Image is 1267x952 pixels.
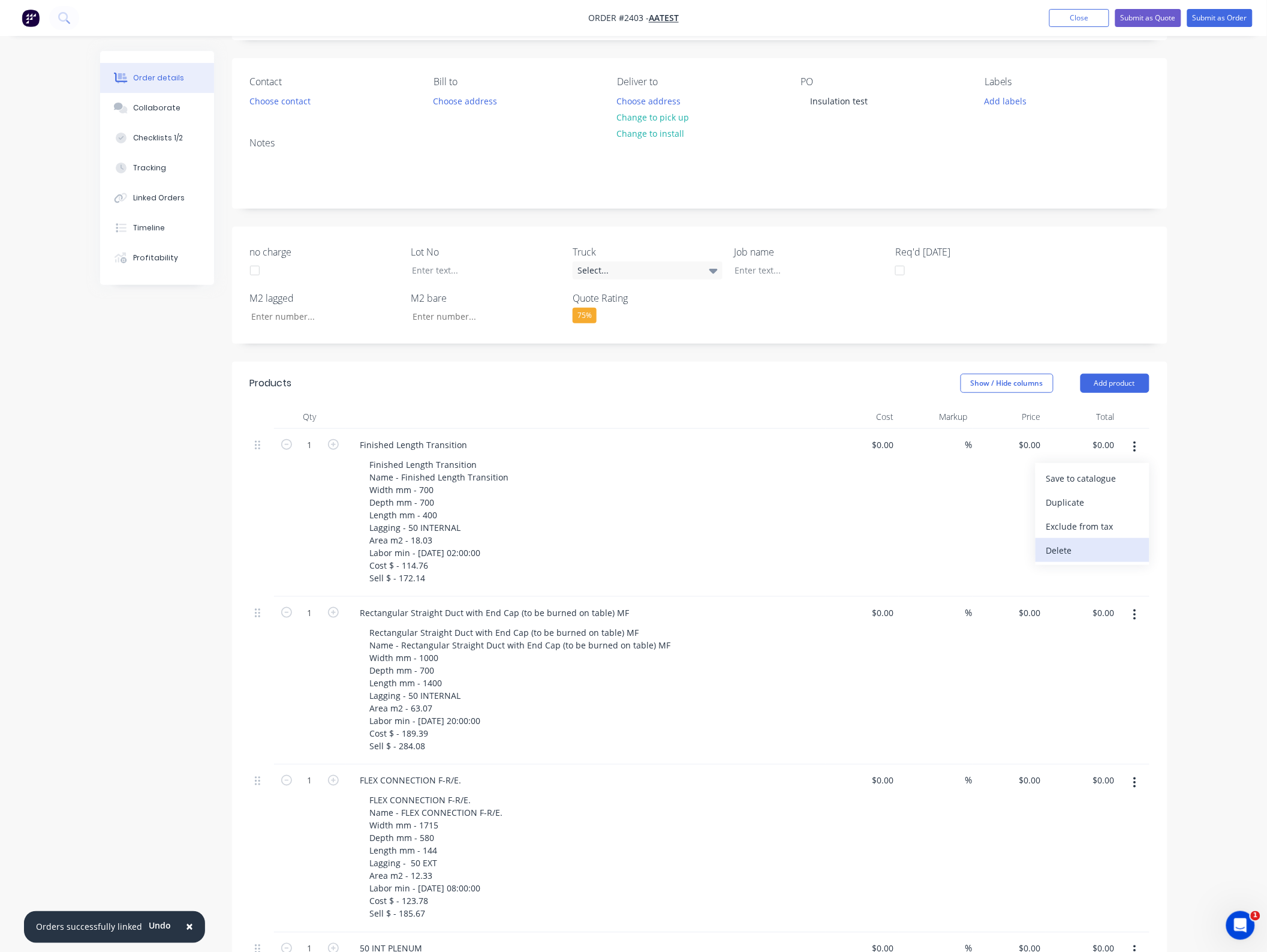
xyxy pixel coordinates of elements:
div: Total [1046,405,1119,429]
button: Choose address [427,92,504,109]
button: Add labels [978,92,1033,109]
div: Notes [250,137,1149,149]
span: % [965,774,973,788]
button: Submit as Order [1187,9,1253,27]
label: M2 bare [411,291,561,305]
div: FLEX CONNECTION F-R/E. [351,772,471,789]
div: Labels [985,76,1149,88]
div: Orders successfully linked [36,921,142,933]
label: Job name [734,245,884,259]
a: AATEST [649,13,679,24]
button: Close [174,913,205,942]
button: Profitability [100,243,214,273]
div: Delete [1046,542,1139,559]
div: Price [973,405,1046,429]
span: Order #2403 - [588,13,649,24]
div: Markup [899,405,973,429]
button: Choose address [610,92,687,109]
input: Enter number... [402,308,561,326]
span: % [965,606,973,620]
div: Insulation test [801,92,878,110]
div: Timeline [133,223,165,233]
div: 75% [573,308,597,323]
button: Tracking [100,153,214,183]
span: × [186,918,193,935]
label: Quote Rating [573,291,723,305]
div: Finished Length Transition Name - Finished Length Transition Width mm - 700 Depth mm - 700 Length... [360,456,519,587]
span: % [965,438,973,452]
div: Cost [826,405,899,429]
button: Linked Orders [100,183,214,213]
button: Submit as Quote [1115,9,1181,27]
div: Bill to [434,76,598,88]
button: Add product [1081,374,1149,393]
button: Timeline [100,213,214,243]
div: Duplicate [1046,494,1139,511]
div: Rectangular Straight Duct with End Cap (to be burned on table) MF [351,604,639,621]
label: Lot No [411,245,561,259]
button: Checklists 1/2 [100,123,214,153]
div: Products [250,376,292,391]
div: Deliver to [617,76,781,88]
div: Qty [274,405,346,429]
div: Tracking [133,163,166,173]
span: 1 [1251,911,1260,921]
label: M2 lagged [250,291,400,305]
div: PO [801,76,965,88]
button: Show / Hide columns [961,374,1054,393]
label: Req'd [DATE] [895,245,1045,259]
button: Change to install [610,125,691,142]
div: Profitability [133,253,178,263]
div: Collaborate [133,103,180,113]
input: Enter number... [241,308,399,326]
div: Rectangular Straight Duct with End Cap (to be burned on table) MF Name - Rectangular Straight Duc... [360,624,681,755]
div: Select... [573,262,723,280]
button: Collaborate [100,93,214,123]
div: Exclude from tax [1046,518,1139,535]
div: Order details [133,73,184,83]
iframe: Intercom live chat [1226,911,1255,940]
button: Close [1049,9,1109,27]
img: Factory [22,9,40,27]
button: Undo [142,917,177,935]
button: Order details [100,63,214,93]
div: Checklists 1/2 [133,133,183,143]
label: no charge [250,245,400,259]
div: Contact [250,76,414,88]
div: FLEX CONNECTION F-R/E. Name - FLEX CONNECTION F-R/E. Width mm - 1715 Depth mm - 580 Length mm - 1... [360,792,513,923]
div: Finished Length Transition [351,436,477,454]
div: Save to catalogue [1046,470,1139,487]
button: Choose contact [243,92,317,109]
button: Change to pick up [610,109,696,125]
div: Linked Orders [133,193,185,203]
label: Truck [573,245,723,259]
